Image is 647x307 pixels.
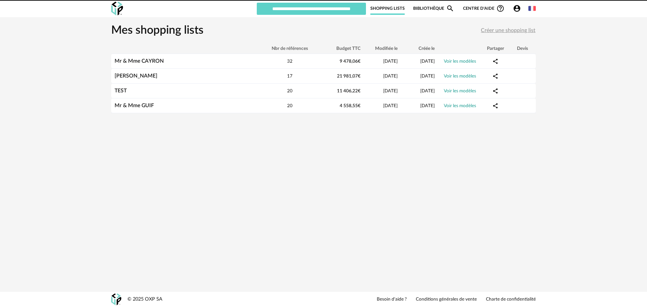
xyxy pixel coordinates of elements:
[383,103,398,108] span: [DATE]
[287,59,292,64] span: 32
[287,89,292,93] span: 20
[420,89,435,93] span: [DATE]
[496,4,504,12] span: Help Circle Outline icon
[492,103,498,108] span: Share Variant icon
[492,58,498,64] span: Share Variant icon
[340,103,361,108] span: 4 558,55
[287,74,292,79] span: 17
[413,2,454,15] a: BibliothèqueMagnify icon
[513,4,524,12] span: Account Circle icon
[486,297,536,303] a: Charte de confidentialité
[416,297,477,303] a: Conditions générales de vente
[340,59,361,64] span: 9 478,06
[383,59,398,64] span: [DATE]
[115,58,164,64] a: Mr & Mme CAYRON
[127,296,162,303] div: © 2025 OXP SA
[444,59,476,64] a: Voir les modèles
[420,103,435,108] span: [DATE]
[513,4,521,12] span: Account Circle icon
[377,297,407,303] a: Besoin d'aide ?
[364,46,401,51] div: Modifiée le
[111,2,123,16] img: OXP
[463,4,504,12] span: Centre d'aideHelp Circle Outline icon
[337,74,361,79] span: 21 981,07
[509,46,536,51] div: Devis
[420,74,435,79] span: [DATE]
[358,89,361,93] span: €
[115,73,157,79] a: [PERSON_NAME]
[111,23,204,38] h1: Mes shopping lists
[370,2,405,15] a: Shopping Lists
[115,88,127,93] a: TEST
[481,25,536,37] button: Créer une shopping list
[111,294,121,305] img: OXP
[337,89,361,93] span: 11 406,22
[528,5,536,12] img: fr
[444,89,476,93] a: Voir les modèles
[492,88,498,93] span: Share Variant icon
[320,46,364,51] div: Budget TTC
[358,59,361,64] span: €
[358,103,361,108] span: €
[287,103,292,108] span: 20
[481,28,535,33] span: Créer une shopping list
[383,74,398,79] span: [DATE]
[383,89,398,93] span: [DATE]
[492,73,498,79] span: Share Variant icon
[259,46,320,51] div: Nbr de références
[482,46,509,51] div: Partager
[358,74,361,79] span: €
[420,59,435,64] span: [DATE]
[401,46,438,51] div: Créée le
[444,103,476,108] a: Voir les modèles
[446,4,454,12] span: Magnify icon
[444,74,476,79] a: Voir les modèles
[115,103,154,108] a: Mr & Mme GUIF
